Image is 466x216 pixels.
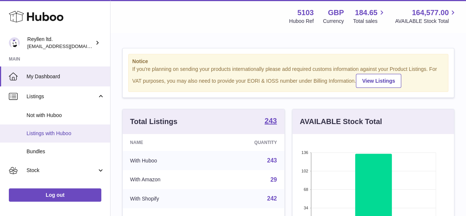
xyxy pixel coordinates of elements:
a: 243 [267,157,277,164]
strong: 243 [264,117,277,124]
span: My Dashboard [27,73,105,80]
th: Name [123,134,211,151]
text: 34 [304,206,308,210]
td: With Huboo [123,151,211,170]
th: Quantity [211,134,284,151]
a: Log out [9,188,101,202]
span: Bundles [27,148,105,155]
img: internalAdmin-5103@internal.huboo.com [9,37,20,48]
span: Listings with Huboo [27,130,105,137]
div: Reyllen ltd. [27,36,94,50]
td: With Amazon [123,170,211,189]
div: If you're planning on sending your products internationally please add required customs informati... [132,66,444,88]
strong: GBP [328,8,344,18]
h3: AVAILABLE Stock Total [300,117,382,127]
span: 184.65 [355,8,377,18]
div: Currency [323,18,344,25]
span: AVAILABLE Stock Total [395,18,457,25]
text: 136 [301,150,308,155]
a: 164,577.00 AVAILABLE Stock Total [395,8,457,25]
div: Huboo Ref [289,18,314,25]
span: Stock [27,167,97,174]
a: View Listings [356,74,401,88]
text: 102 [301,169,308,173]
span: 164,577.00 [412,8,449,18]
a: 243 [264,117,277,126]
td: With Shopify [123,189,211,208]
a: 184.65 Total sales [353,8,386,25]
strong: 5103 [297,8,314,18]
h3: Total Listings [130,117,178,127]
a: 242 [267,195,277,202]
text: 68 [304,187,308,192]
a: 29 [270,176,277,183]
span: Not with Huboo [27,112,105,119]
span: Total sales [353,18,386,25]
span: Listings [27,93,97,100]
strong: Notice [132,58,444,65]
span: [EMAIL_ADDRESS][DOMAIN_NAME] [27,43,108,49]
